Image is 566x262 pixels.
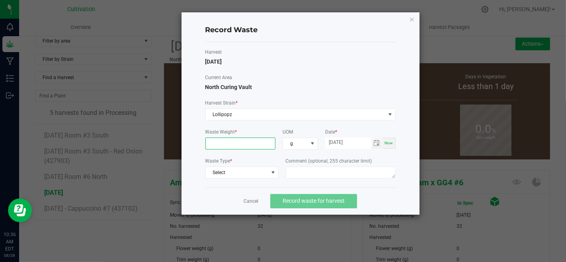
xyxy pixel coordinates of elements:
iframe: Resource center [8,198,32,222]
a: Cancel [244,198,258,205]
label: Comment (optional, 255 character limit) [286,157,396,165]
button: Record waste for harvest [270,194,357,208]
input: Date [325,138,371,147]
span: g [283,138,307,149]
span: [DATE] [205,58,222,65]
span: Select [206,167,268,178]
label: Current Area [205,74,396,81]
span: Lollipopz [206,109,385,120]
label: Date [325,128,396,136]
label: UOM [283,128,318,136]
span: North Curing Vault [205,84,252,90]
label: Waste Weight [205,128,276,136]
span: Toggle calendar [371,138,383,149]
label: Waste Type [205,157,279,165]
span: Now [385,141,393,145]
h4: Record Waste [205,25,396,35]
label: Harvest Strain [205,99,396,107]
label: Harvest [205,49,396,56]
span: Record waste for harvest [283,198,345,204]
